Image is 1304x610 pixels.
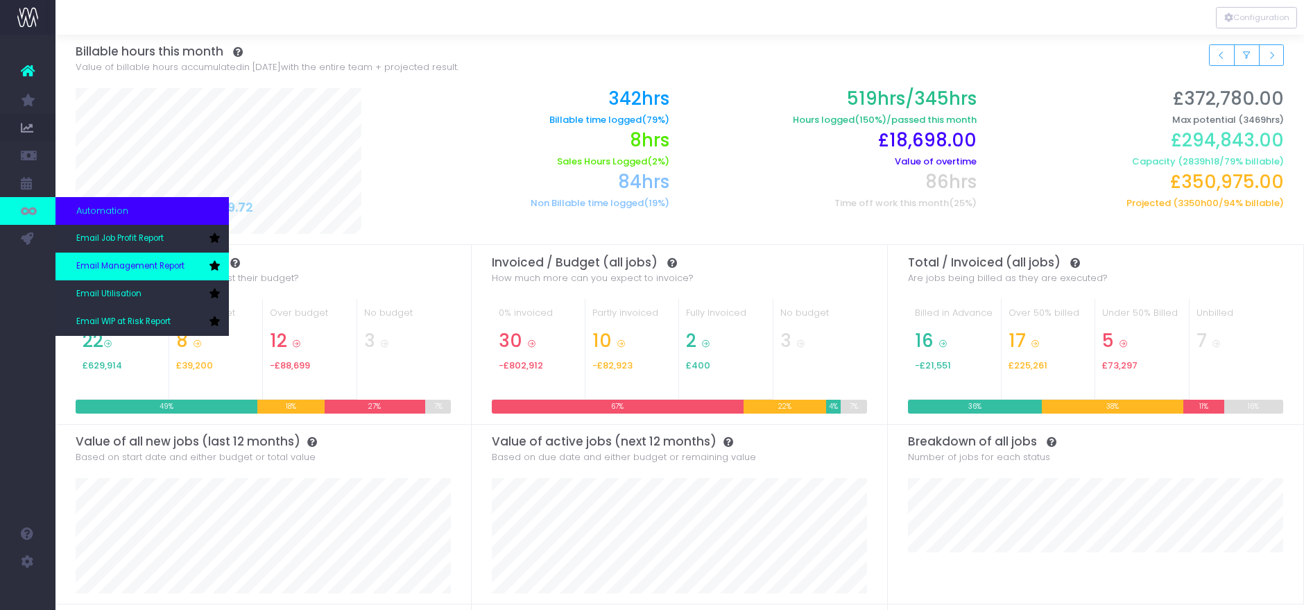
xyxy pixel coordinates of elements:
div: 7% [841,400,867,414]
span: 12 [270,330,287,352]
span: Number of jobs for each status [908,450,1050,464]
h6: Billable time logged [383,115,669,126]
a: Email Utilisation [55,280,229,308]
span: 3 [364,330,375,352]
div: Under 50% Billed [1102,306,1181,330]
span: £39,200 [176,360,213,371]
span: Email Management Report [76,260,185,273]
span: (150%) [855,115,886,126]
div: 18% [257,400,325,414]
div: No budget [780,306,860,330]
span: £225,261 [1009,360,1047,371]
div: Over 50% billed [1009,306,1088,330]
span: Email Utilisation [76,288,141,300]
span: (79%) [642,115,669,126]
span: (2%) [647,156,669,167]
div: 36% [908,400,1042,414]
div: Partly invoiced [592,306,671,330]
div: Over budget [270,306,349,330]
h2: £350,975.00 [997,171,1284,193]
a: Email Job Profit Report [55,225,229,253]
span: 2 [686,330,696,352]
h3: Billable hours this month [76,44,1285,58]
h6: Time off work this month [690,198,977,209]
span: Total / Invoiced (all jobs) [908,255,1061,269]
div: 38% [1042,400,1183,414]
h2: £294,843.00 [997,130,1284,151]
div: 16% [1224,400,1284,414]
span: 16 [915,330,934,352]
span: 3350h00 [1178,198,1219,209]
span: 79 [1224,156,1235,167]
h6: Sales Hours Logged [383,156,669,167]
h2: £18,698.00 [690,130,977,151]
span: 30 [499,330,522,352]
span: 17 [1009,330,1026,352]
div: 4% [826,400,841,414]
div: 49% [76,400,258,414]
h2: 86hrs [690,171,977,193]
span: 22 [83,330,103,352]
h6: Capacity ( / % billable) [997,156,1284,167]
span: Value of billable hours accumulated with the entire team + projected result. [76,60,458,74]
span: Automation [76,204,128,218]
h3: Value of all new jobs (last 12 months) [76,434,452,448]
h2: 84hrs [383,171,669,193]
span: (19%) [644,198,669,209]
h2: £372,780.00 [997,88,1284,110]
div: 67% [492,400,744,414]
span: £400 [686,360,710,371]
span: 2839h18 [1183,156,1219,167]
a: Email Management Report [55,253,229,280]
div: 27% [325,400,425,414]
h2: 342hrs [383,88,669,110]
span: 8 [176,330,188,352]
div: No budget [364,306,444,330]
div: Fully Invoiced [686,306,765,330]
span: 10 [592,330,612,352]
h6: Value of overtime [690,156,977,167]
div: Vertical button group [1216,7,1297,28]
div: 7% [425,400,452,414]
span: Are jobs being billed as they are executed? [908,271,1108,285]
h6: Max potential (3469hrs) [997,115,1284,126]
div: Billed in Advance [915,306,994,330]
span: How much more can you expect to invoice? [492,271,694,285]
span: 94 [1224,198,1235,209]
span: £629,914 [83,360,122,371]
button: Configuration [1216,7,1297,28]
img: images/default_profile_image.png [17,582,38,603]
span: Email WIP at Risk Report [76,316,171,328]
div: 22% [744,400,826,414]
span: 5 [1102,330,1114,352]
span: (25%) [949,198,977,209]
div: 11% [1183,400,1224,414]
span: Breakdown of all jobs [908,434,1037,448]
h3: Value of active jobs (next 12 months) [492,434,868,448]
span: -£88,699 [270,360,310,371]
h6: Hours logged /passed this month [690,115,977,126]
h2: 519hrs/345hrs [690,88,977,110]
span: -£82,923 [592,360,633,371]
a: Email WIP at Risk Report [55,308,229,336]
span: Based on start date and either budget or total value [76,450,316,464]
span: -£21,551 [915,360,951,371]
span: Based on due date and either budget or remaining value [492,450,756,464]
span: in [DATE] [242,60,281,74]
span: Email Job Profit Report [76,232,164,245]
span: 3 [780,330,791,352]
span: £73,297 [1102,360,1138,371]
h6: Projected ( / % billable) [997,198,1284,209]
div: Unbilled [1196,306,1276,330]
h2: 8hrs [383,130,669,151]
div: 0% invoiced [499,306,578,330]
span: 7 [1196,330,1207,352]
span: -£802,912 [499,360,543,371]
div: Small button group [1209,44,1284,66]
h6: Non Billable time logged [383,198,669,209]
span: Invoiced / Budget (all jobs) [492,255,658,269]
